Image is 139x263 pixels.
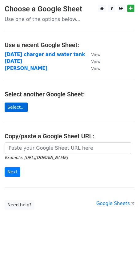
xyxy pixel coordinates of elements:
h4: Select another Google Sheet: [5,91,134,98]
small: View [91,59,101,64]
h4: Copy/paste a Google Sheet URL: [5,132,134,140]
small: View [91,66,101,71]
a: View [85,66,101,71]
small: Example: [URL][DOMAIN_NAME] [5,155,68,160]
small: View [91,52,101,57]
input: Next [5,167,20,177]
a: [DATE] [5,59,22,64]
a: Need help? [5,200,34,210]
iframe: Chat Widget [108,233,139,263]
a: View [85,59,101,64]
p: Use one of the options below... [5,16,134,22]
a: [PERSON_NAME] [5,66,47,71]
a: Select... [5,103,28,112]
h3: Choose a Google Sheet [5,5,134,14]
a: [DATE] charger and water tank [5,52,85,57]
h4: Use a recent Google Sheet: [5,41,134,49]
a: Google Sheets [96,201,134,206]
input: Paste your Google Sheet URL here [5,142,131,154]
a: View [85,52,101,57]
